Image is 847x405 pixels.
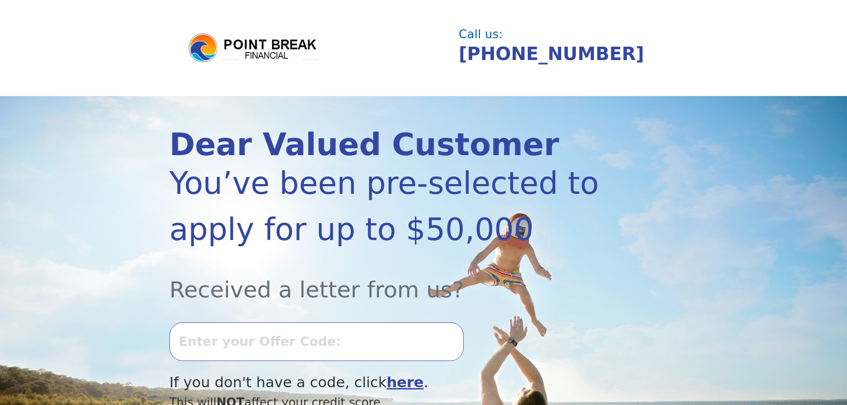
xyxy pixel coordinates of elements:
div: If you don't have a code, click . [169,372,602,393]
div: Received a letter from us? [169,253,602,306]
a: [PHONE_NUMBER] [459,43,644,64]
div: Call us: [459,28,670,40]
a: here [386,374,424,391]
div: You’ve been pre-selected to apply for up to $50,000 [169,160,602,253]
input: Enter your Offer Code: [169,322,464,361]
div: Dear Valued Customer [169,129,602,160]
img: logo.png [187,32,321,64]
